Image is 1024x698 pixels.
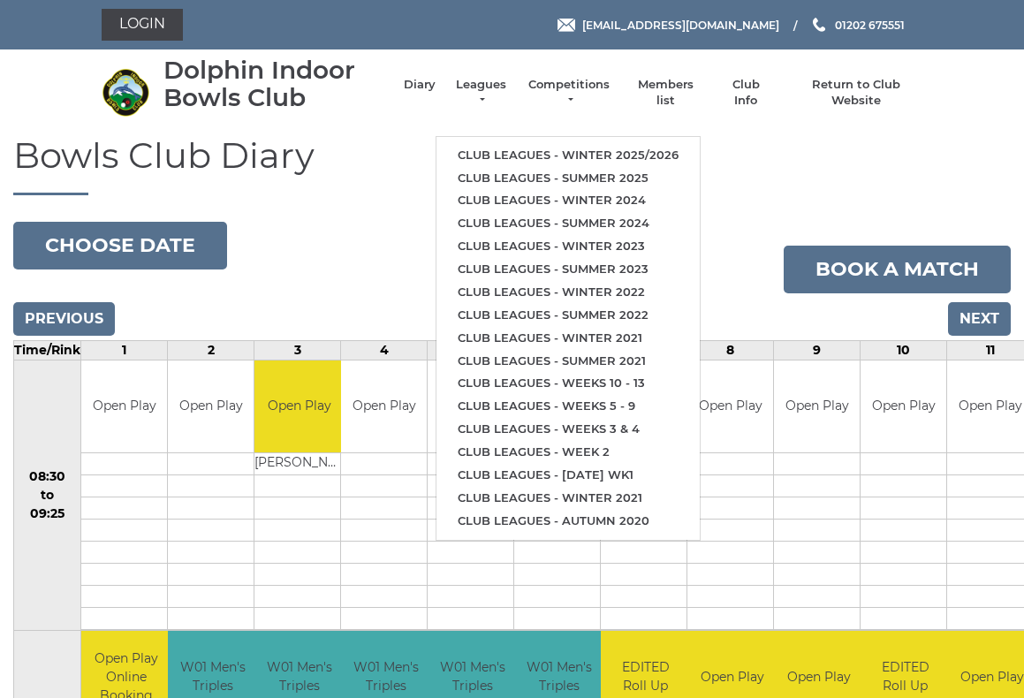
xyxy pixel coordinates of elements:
a: Club leagues - Weeks 10 - 13 [436,372,700,395]
td: Open Play [168,360,254,453]
td: 08:30 to 09:25 [14,360,81,631]
td: Time/Rink [14,340,81,360]
a: Members list [629,77,702,109]
a: Club leagues - Winter 2024 [436,189,700,212]
input: Previous [13,302,115,336]
span: [EMAIL_ADDRESS][DOMAIN_NAME] [582,18,779,31]
button: Choose date [13,222,227,269]
a: Email [EMAIL_ADDRESS][DOMAIN_NAME] [558,17,779,34]
td: 3 [254,340,341,360]
td: 4 [341,340,428,360]
a: Club leagues - Weeks 3 & 4 [436,418,700,441]
span: 01202 675551 [835,18,905,31]
a: Club leagues - Summer 2022 [436,304,700,327]
td: 1 [81,340,168,360]
td: Open Play [687,360,773,453]
a: Leagues [453,77,509,109]
a: Club leagues - Summer 2021 [436,350,700,373]
a: Club leagues - Autumn 2020 [436,510,700,533]
td: 8 [687,340,774,360]
a: Club leagues - Winter 2021 [436,327,700,350]
td: Open Play [428,360,513,453]
a: Login [102,9,183,41]
td: [PERSON_NAME] [254,453,344,475]
td: 5 [428,340,514,360]
td: Open Play [341,360,427,453]
td: Open Play [81,360,167,453]
td: Open Play [774,360,860,453]
a: Club leagues - Week 2 [436,441,700,464]
a: Club leagues - [DATE] wk1 [436,464,700,487]
a: Club leagues - Winter 2022 [436,281,700,304]
a: Club leagues - Winter 2021 [436,487,700,510]
a: Return to Club Website [789,77,922,109]
td: 9 [774,340,861,360]
a: Book a match [784,246,1011,293]
input: Next [948,302,1011,336]
img: Dolphin Indoor Bowls Club [102,68,150,117]
td: 10 [861,340,947,360]
div: Dolphin Indoor Bowls Club [163,57,386,111]
td: Open Play [254,360,344,453]
a: Club Info [720,77,771,109]
a: Competitions [527,77,611,109]
a: Club leagues - Weeks 5 - 9 [436,395,700,418]
td: Open Play [861,360,946,453]
a: Diary [404,77,436,93]
a: Club leagues - Winter 2025/2026 [436,144,700,167]
h1: Bowls Club Diary [13,136,1011,195]
a: Club leagues - Summer 2024 [436,212,700,235]
ul: Leagues [436,136,701,541]
a: Phone us 01202 675551 [810,17,905,34]
td: 2 [168,340,254,360]
img: Phone us [813,18,825,32]
a: Club leagues - Winter 2023 [436,235,700,258]
a: Club leagues - Summer 2025 [436,167,700,190]
img: Email [558,19,575,32]
a: Club leagues - Summer 2023 [436,258,700,281]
